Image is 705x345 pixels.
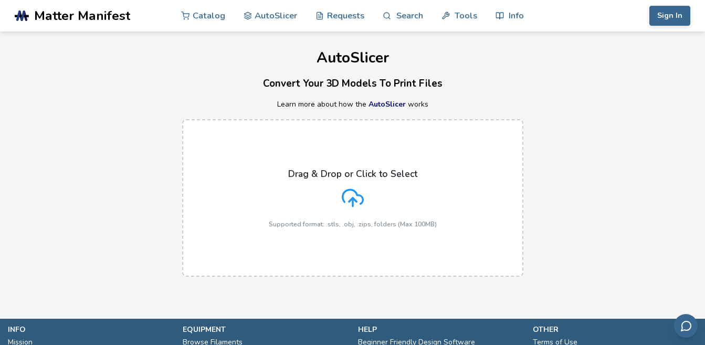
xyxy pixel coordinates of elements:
button: Sign In [649,6,690,26]
p: other [533,324,697,335]
p: equipment [183,324,347,335]
p: info [8,324,172,335]
button: Send feedback via email [674,314,698,338]
p: Drag & Drop or Click to Select [288,169,417,179]
span: Matter Manifest [34,8,130,23]
p: help [358,324,522,335]
a: AutoSlicer [369,99,406,109]
p: Supported format: .stls, .obj, .zips, folders (Max 100MB) [269,221,437,228]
